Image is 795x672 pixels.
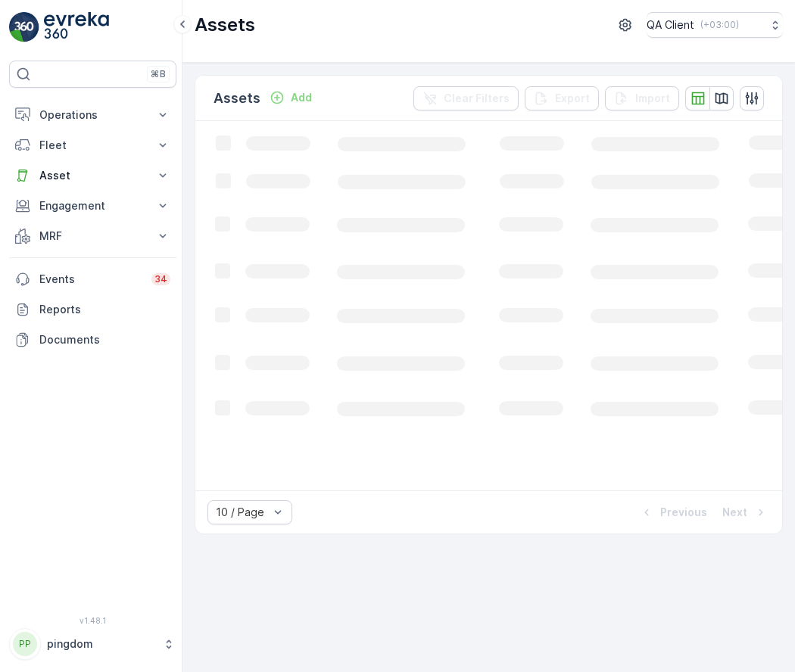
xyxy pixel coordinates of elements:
[151,68,166,80] p: ⌘B
[39,198,146,213] p: Engagement
[555,91,590,106] p: Export
[605,86,679,110] button: Import
[9,12,39,42] img: logo
[444,91,510,106] p: Clear Filters
[39,302,170,317] p: Reports
[9,616,176,625] span: v 1.48.1
[9,100,176,130] button: Operations
[39,229,146,244] p: MRF
[647,17,694,33] p: QA Client
[291,90,312,105] p: Add
[39,168,146,183] p: Asset
[47,636,155,652] p: pingdom
[9,628,176,660] button: PPpingdom
[721,503,770,521] button: Next
[154,273,167,285] p: 34
[39,107,146,123] p: Operations
[638,503,709,521] button: Previous
[13,632,37,656] div: PP
[9,221,176,251] button: MRF
[44,12,109,42] img: logo_light-DOdMpM7g.png
[39,272,142,287] p: Events
[660,505,707,520] p: Previous
[525,86,599,110] button: Export
[263,89,318,107] button: Add
[700,19,739,31] p: ( +03:00 )
[9,325,176,355] a: Documents
[195,13,255,37] p: Assets
[9,264,176,294] a: Events34
[214,88,260,109] p: Assets
[39,332,170,347] p: Documents
[9,130,176,160] button: Fleet
[722,505,747,520] p: Next
[9,160,176,191] button: Asset
[635,91,670,106] p: Import
[39,138,146,153] p: Fleet
[647,12,783,38] button: QA Client(+03:00)
[9,294,176,325] a: Reports
[9,191,176,221] button: Engagement
[413,86,519,110] button: Clear Filters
